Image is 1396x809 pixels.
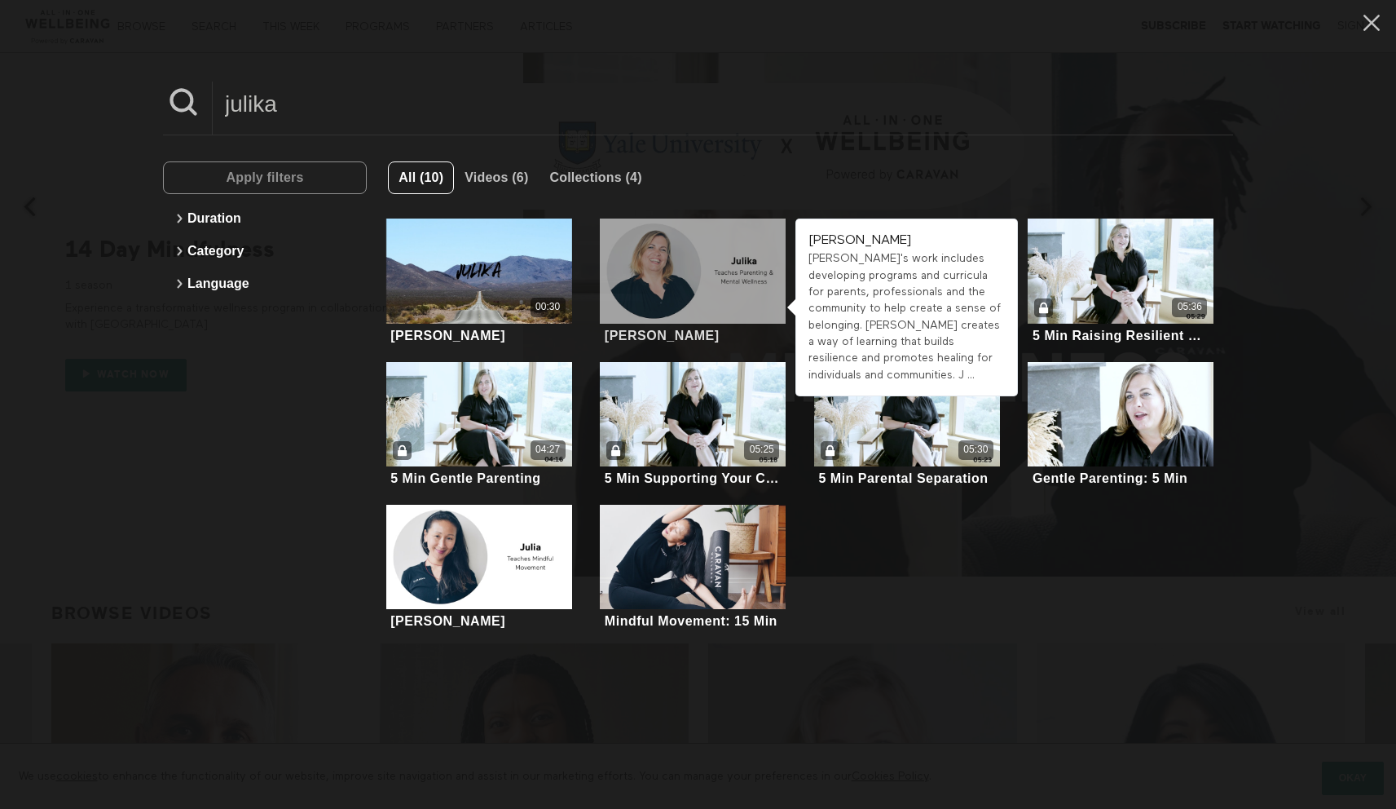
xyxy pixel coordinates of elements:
div: 05:25 [750,443,774,457]
button: All (10) [388,161,454,194]
div: 5 Min Gentle Parenting [390,471,540,486]
a: Gentle Parenting: 5 MinGentle Parenting: 5 Min [1028,362,1213,488]
div: [PERSON_NAME] [605,328,720,343]
div: 05:36 [1178,300,1202,314]
span: All (10) [399,170,443,184]
div: 05:30 [963,443,988,457]
span: Videos (6) [465,170,528,184]
div: Gentle Parenting: 5 Min [1033,471,1187,486]
div: Mindful Movement: 15 Min [605,613,777,629]
button: Videos (6) [454,161,539,194]
button: Collections (4) [539,161,652,194]
input: Search [213,82,1233,126]
div: [PERSON_NAME]'s work includes developing programs and curricula for parents, professionals and th... [808,250,1006,382]
div: [PERSON_NAME] [390,328,505,343]
a: Mindful Movement: 15 MinMindful Movement: 15 Min [600,505,786,631]
a: 5 Min Parental Separation05:305 Min Parental Separation [814,362,1000,488]
a: 5 Min Gentle Parenting04:275 Min Gentle Parenting [386,362,572,488]
a: 5 Min Raising Resilient Children05:365 Min Raising Resilient Children [1028,219,1213,345]
div: 5 Min Raising Resilient Children [1033,328,1209,343]
strong: [PERSON_NAME] [808,234,911,247]
div: 5 Min Parental Separation [818,471,988,486]
div: [PERSON_NAME] [390,613,505,629]
button: Category [171,235,359,267]
a: Julika[PERSON_NAME] [600,219,786,345]
button: Language [171,267,359,300]
a: 5 Min Supporting Your Child's Mental Health05:255 Min Supporting Your Child's Mental Health [600,362,786,488]
button: Duration [171,202,359,235]
div: 04:27 [535,443,560,457]
span: Collections (4) [549,170,641,184]
a: Julika00:30[PERSON_NAME] [386,219,572,345]
div: 5 Min Supporting Your Child's Mental Health [605,471,782,486]
div: 00:30 [535,300,560,314]
a: Julia[PERSON_NAME] [386,505,572,631]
